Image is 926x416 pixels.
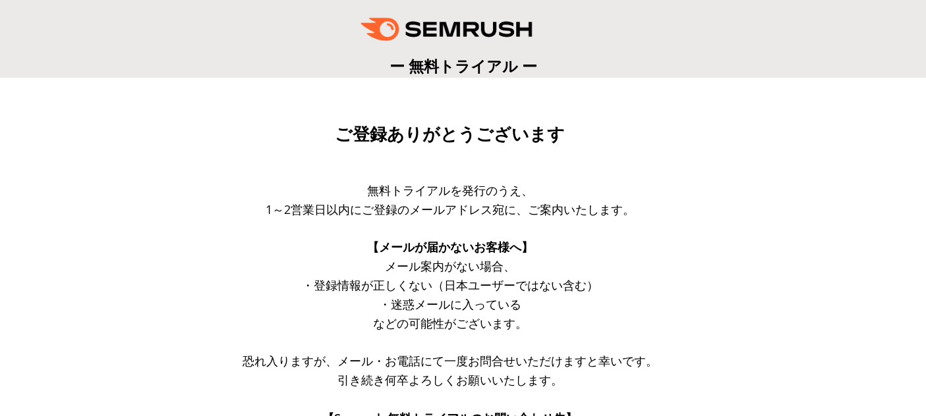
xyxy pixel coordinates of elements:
[243,353,658,369] span: 恐れ入りますが、メール・お電話にて一度お問合せいただけますと幸いです。
[373,315,527,331] span: などの可能性がございます。
[335,124,565,144] span: ご登録ありがとうございます
[367,239,533,255] span: 【メールが届かないお客様へ】
[367,182,533,198] span: 無料トライアルを発行のうえ、
[390,55,537,76] span: ー 無料トライアル ー
[379,296,521,312] span: ・迷惑メールに入っている
[302,277,598,293] span: ・登録情報が正しくない（日本ユーザーではない含む）
[266,201,635,217] span: 1～2営業日以内にご登録のメールアドレス宛に、ご案内いたします。
[385,258,515,274] span: メール案内がない場合、
[337,372,563,388] span: 引き続き何卒よろしくお願いいたします。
